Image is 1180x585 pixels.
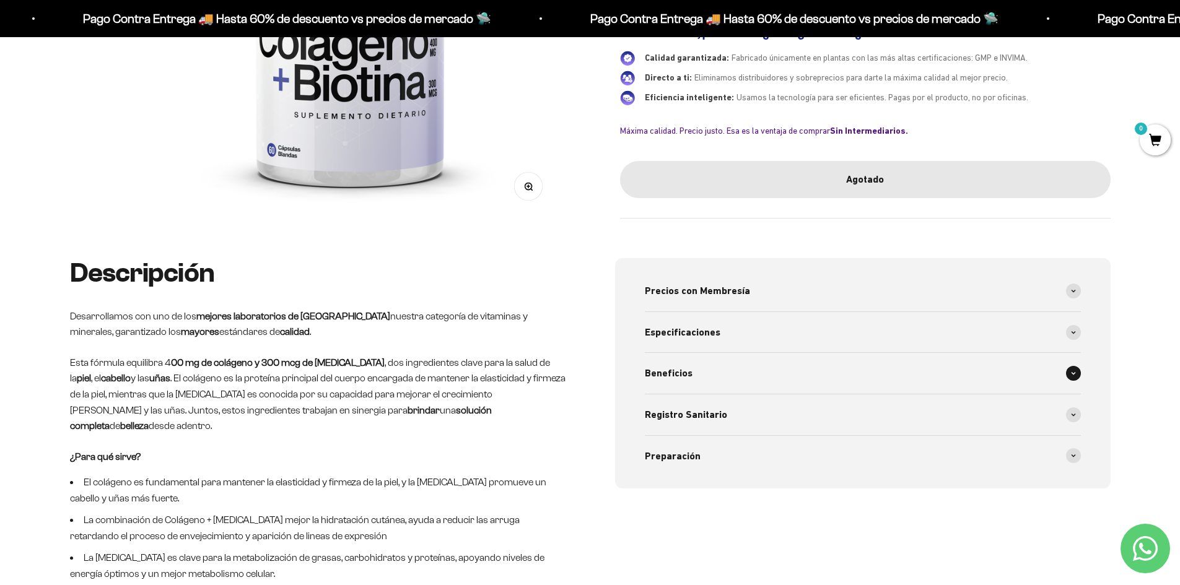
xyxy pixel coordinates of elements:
span: Especificaciones [645,324,720,340]
span: Beneficios [645,365,693,381]
p: Para decidirte a comprar este suplemento, ¿qué información específica sobre su pureza, origen o c... [15,20,256,76]
span: Enviar [203,214,255,235]
strong: uñas [149,373,170,383]
mark: 0 [1134,121,1148,136]
b: Sin Intermediarios. [830,126,908,136]
a: 0 [1140,134,1171,148]
span: Usamos la tecnología para ser eficientes. Pagas por el producto, no por oficinas. [736,93,1028,103]
strong: ¿Para qué sirve? [70,451,141,462]
p: Esta fórmula equilibra 4 , dos ingredientes clave para la salud de la , el y las . El colágeno es... [70,355,566,434]
div: Detalles sobre ingredientes "limpios" [15,87,256,108]
button: Enviar [202,214,256,235]
span: Eficiencia inteligente: [645,93,734,103]
p: Desarrollamos con uno de los nuestra categoría de vitaminas y minerales, garantizado los estándar... [70,308,566,340]
div: País de origen de ingredientes [15,111,256,133]
img: Directo a ti [620,71,635,85]
li: La [MEDICAL_DATA] es clave para la metabolización de grasas, carbohidratos y proteínas, apoyando ... [70,550,566,581]
summary: Beneficios [645,353,1081,394]
div: Agotado [645,171,1086,188]
span: Directo a ti: [645,73,692,83]
img: Calidad garantizada [620,51,635,66]
summary: Especificaciones [645,312,1081,353]
span: Calidad garantizada: [645,53,729,63]
img: Eficiencia inteligente [620,90,635,105]
strong: 00 mg de colágeno y 300 mcg de [MEDICAL_DATA] [171,357,385,368]
h2: Descripción [70,258,566,288]
summary: Precios con Membresía [645,271,1081,311]
p: Pago Contra Entrega 🚚 Hasta 60% de descuento vs precios de mercado 🛸 [590,9,999,28]
span: Eliminamos distribuidores y sobreprecios para darte la máxima calidad al mejor precio. [694,73,1008,83]
summary: Registro Sanitario [645,394,1081,435]
div: Comparativa con otros productos similares [15,161,256,183]
strong: belleza [120,420,149,431]
span: Fabricado únicamente en plantas con las más altas certificaciones: GMP e INVIMA. [732,53,1028,63]
p: Pago Contra Entrega 🚚 Hasta 60% de descuento vs precios de mercado 🛸 [83,9,491,28]
strong: piel [77,373,91,383]
summary: Preparación [645,436,1081,477]
li: El colágeno es fundamental para mantener la elasticidad y firmeza de la piel, y la [MEDICAL_DATA]... [70,474,566,506]
div: Certificaciones de calidad [15,136,256,158]
strong: mayores [181,326,219,337]
span: Preparación [645,448,701,464]
div: Máxima calidad. Precio justo. Esa es la ventaja de comprar [620,125,1111,136]
span: Registro Sanitario [645,407,727,423]
strong: brindar [408,405,440,415]
button: Agotado [620,161,1111,198]
li: La combinación de Colágeno + [MEDICAL_DATA] mejor la hidratación cutánea, ayuda a reducir las arr... [70,512,566,544]
strong: mejores laboratorios de [GEOGRAPHIC_DATA] [196,311,390,321]
span: Precios con Membresía [645,283,750,299]
strong: cabello [101,373,131,383]
strong: calidad [280,326,310,337]
input: Otra (por favor especifica) [41,186,255,207]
